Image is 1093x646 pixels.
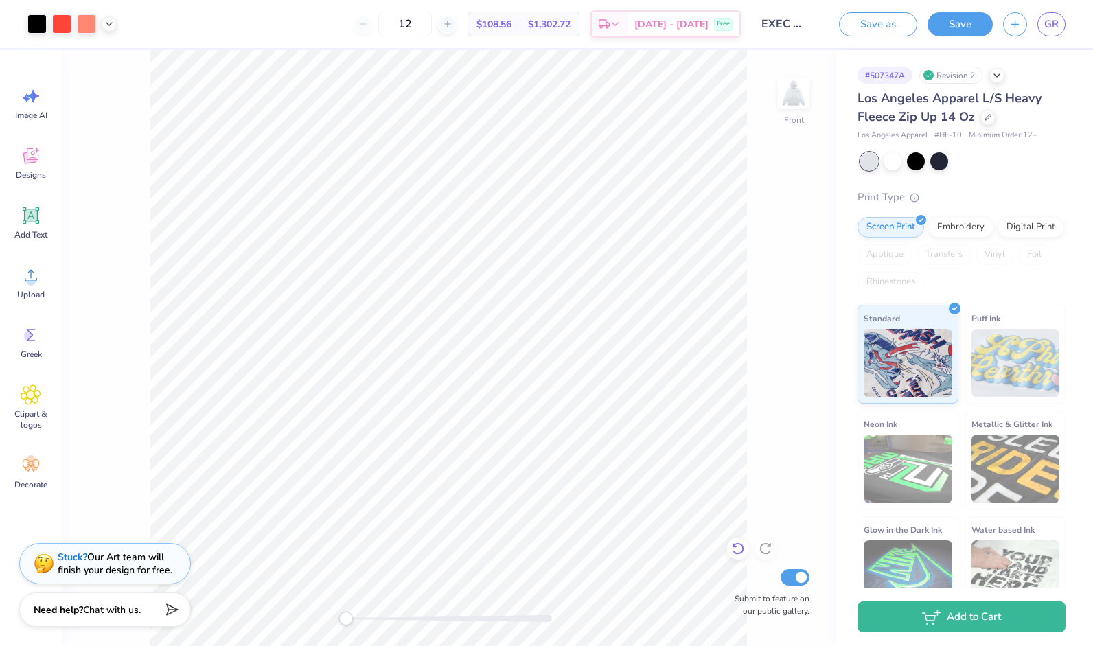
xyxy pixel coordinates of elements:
span: Add Text [14,229,47,240]
span: Chat with us. [83,603,141,616]
div: Accessibility label [339,612,353,625]
span: Standard [864,311,900,325]
span: # HF-10 [934,130,962,141]
img: Front [780,80,807,107]
span: Metallic & Glitter Ink [971,417,1052,431]
img: Puff Ink [971,329,1060,397]
label: Submit to feature on our public gallery. [727,592,809,617]
strong: Need help? [34,603,83,616]
div: # 507347A [858,67,912,84]
input: – – [378,12,432,36]
button: Save [928,12,993,36]
div: Foil [1018,244,1050,265]
span: Image AI [15,110,47,121]
strong: Stuck? [58,551,87,564]
span: Puff Ink [971,311,1000,325]
span: Minimum Order: 12 + [969,130,1037,141]
span: Los Angeles Apparel L/S Heavy Fleece Zip Up 14 Oz [858,90,1042,125]
button: Save as [839,12,917,36]
span: Clipart & logos [8,408,54,430]
div: Our Art team will finish your design for free. [58,551,172,577]
span: Designs [16,170,46,181]
span: [DATE] - [DATE] [634,17,709,32]
div: Front [784,114,804,126]
div: Print Type [858,189,1066,205]
div: Vinyl [976,244,1014,265]
span: Glow in the Dark Ink [864,522,942,537]
div: Digital Print [998,217,1064,238]
span: Free [717,19,730,29]
img: Standard [864,329,952,397]
button: Add to Cart [858,601,1066,632]
span: Decorate [14,479,47,490]
span: $1,302.72 [528,17,571,32]
span: Neon Ink [864,417,897,431]
span: GR [1044,16,1059,32]
img: Metallic & Glitter Ink [971,435,1060,503]
span: Los Angeles Apparel [858,130,928,141]
div: Rhinestones [858,272,924,292]
img: Water based Ink [971,540,1060,609]
div: Applique [858,244,912,265]
img: Neon Ink [864,435,952,503]
div: Transfers [917,244,971,265]
input: Untitled Design [751,10,818,38]
span: Water based Ink [971,522,1035,537]
span: Greek [21,349,42,360]
span: $108.56 [476,17,511,32]
img: Glow in the Dark Ink [864,540,952,609]
a: GR [1037,12,1066,36]
div: Revision 2 [919,67,982,84]
div: Screen Print [858,217,924,238]
span: Upload [17,289,45,300]
div: Embroidery [928,217,993,238]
